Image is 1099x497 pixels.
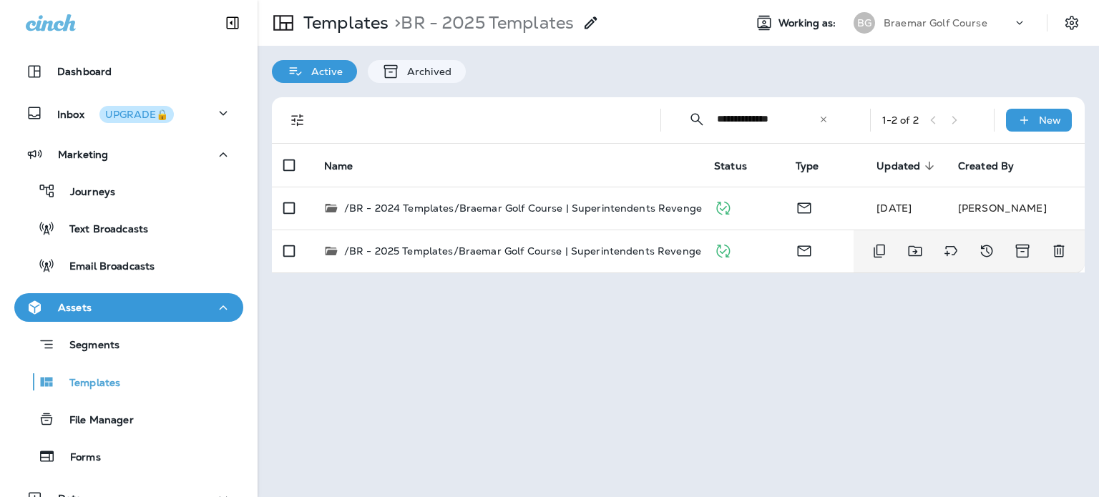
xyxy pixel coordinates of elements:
button: Settings [1059,10,1085,36]
button: Segments [14,329,243,360]
p: Journeys [56,186,115,200]
td: [PERSON_NAME] [947,187,1085,230]
span: Published [714,243,732,256]
p: File Manager [55,414,134,428]
button: Templates [14,367,243,397]
button: Add tags [937,237,965,265]
span: Published [714,200,732,213]
span: Updated [876,159,939,172]
button: InboxUPGRADE🔒 [14,99,243,127]
span: Created By [958,159,1032,172]
button: View Changelog [972,237,1001,265]
button: Assets [14,293,243,322]
p: Segments [55,339,119,353]
p: Active [304,66,343,77]
p: /BR - 2024 Templates/Braemar Golf Course | Superintendents Revenge - [DATE] [344,201,748,215]
p: Templates [55,377,120,390]
button: Collapse Search [683,105,711,134]
button: Forms [14,441,243,471]
span: Created By [958,160,1014,172]
p: Assets [58,302,92,313]
p: Inbox [57,106,174,121]
button: Filters [283,106,312,134]
button: Email Broadcasts [14,250,243,280]
div: BG [854,12,875,34]
button: File Manager [14,404,243,434]
span: Email [796,200,813,213]
span: Type [796,160,819,172]
button: Move to folder [901,237,929,265]
span: Status [714,160,747,172]
span: Name [324,159,372,172]
button: Marketing [14,140,243,169]
span: Type [796,159,838,172]
p: New [1039,114,1061,126]
p: Text Broadcasts [55,223,148,237]
p: /BR - 2025 Templates/Braemar Golf Course | Superintendents Revenge - [DATE] [344,244,748,258]
p: BR - 2025 Templates [389,12,574,34]
div: 1 - 2 of 2 [882,114,919,126]
p: Archived [400,66,451,77]
span: Status [714,159,766,172]
p: Email Broadcasts [55,260,155,274]
span: Updated [876,160,920,172]
span: Meredith Otero [876,202,912,215]
p: Dashboard [57,66,112,77]
span: Name [324,160,353,172]
button: Dashboard [14,57,243,86]
div: UPGRADE🔒 [105,109,168,119]
button: Text Broadcasts [14,213,243,243]
p: Forms [56,451,101,465]
p: Marketing [58,149,108,160]
p: Templates [298,12,389,34]
span: Working as: [778,17,839,29]
button: UPGRADE🔒 [99,106,174,123]
button: Archive [1008,237,1037,265]
span: Email [796,243,813,256]
p: Braemar Golf Course [884,17,987,29]
button: Duplicate [865,237,894,265]
button: Journeys [14,176,243,206]
button: Delete [1045,237,1073,265]
button: Collapse Sidebar [213,9,253,37]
